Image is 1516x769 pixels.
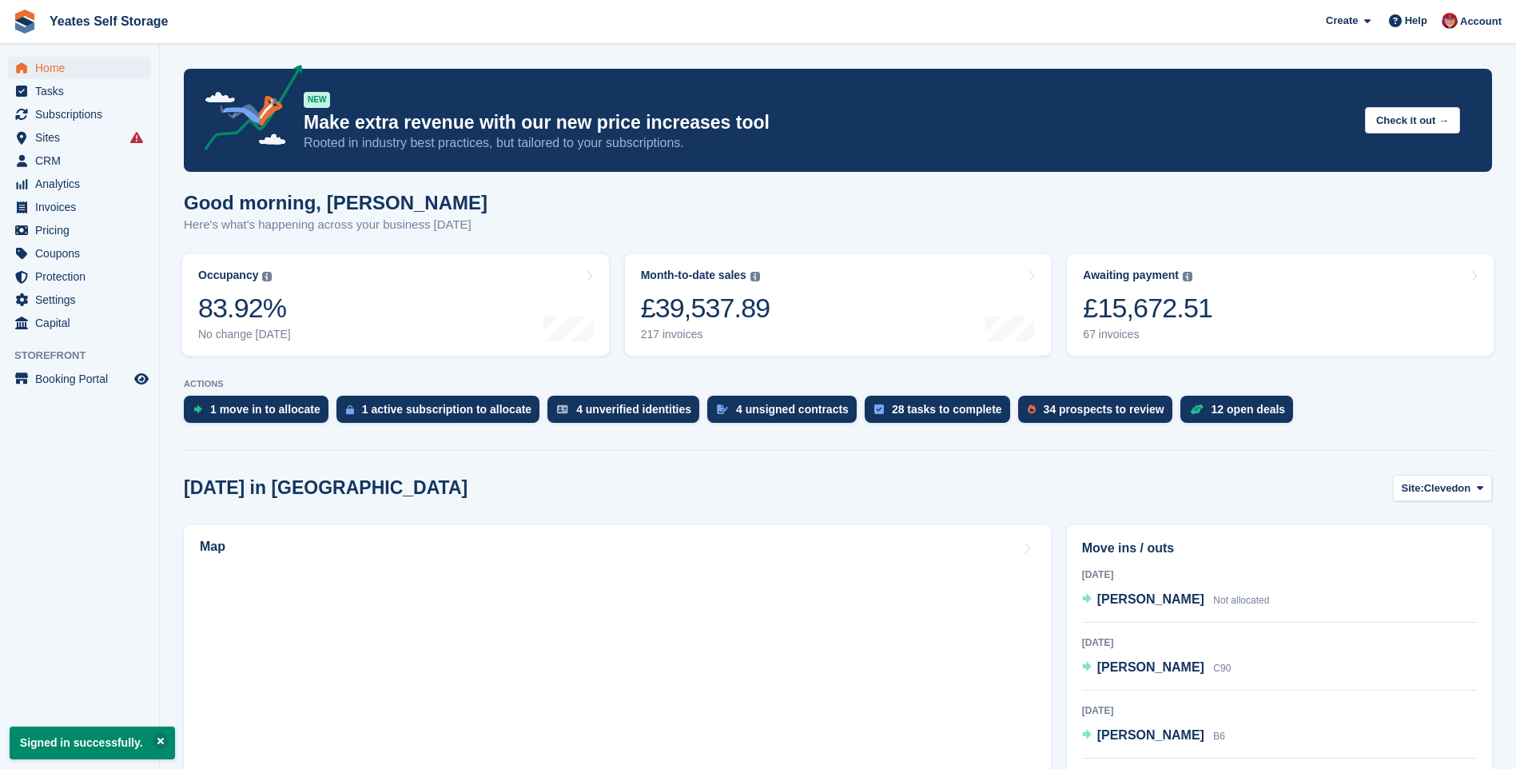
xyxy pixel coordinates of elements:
[184,396,336,431] a: 1 move in to allocate
[1190,404,1204,415] img: deal-1b604bf984904fb50ccaf53a9ad4b4a5d6e5aea283cecdc64d6e3604feb123c2.svg
[304,134,1352,152] p: Rooted in industry best practices, but tailored to your subscriptions.
[184,192,487,213] h1: Good morning, [PERSON_NAME]
[1183,272,1192,281] img: icon-info-grey-7440780725fd019a000dd9b08b2336e03edf1995a4989e88bcd33f0948082b44.svg
[35,173,131,195] span: Analytics
[10,727,175,759] p: Signed in successfully.
[1460,14,1502,30] span: Account
[736,403,849,416] div: 4 unsigned contracts
[198,269,258,282] div: Occupancy
[874,404,884,414] img: task-75834270c22a3079a89374b754ae025e5fb1db73e45f91037f5363f120a921f8.svg
[304,111,1352,134] p: Make extra revenue with our new price increases tool
[35,80,131,102] span: Tasks
[35,368,131,390] span: Booking Portal
[641,328,770,341] div: 217 invoices
[130,131,143,144] i: Smart entry sync failures have occurred
[1180,396,1302,431] a: 12 open deals
[35,126,131,149] span: Sites
[8,196,151,218] a: menu
[1402,480,1424,496] span: Site:
[1082,658,1232,679] a: [PERSON_NAME] C90
[35,265,131,288] span: Protection
[1213,663,1231,674] span: C90
[1424,480,1471,496] span: Clevedon
[1213,731,1225,742] span: B6
[1018,396,1180,431] a: 34 prospects to review
[865,396,1018,431] a: 28 tasks to complete
[210,403,320,416] div: 1 move in to allocate
[35,149,131,172] span: CRM
[1393,475,1492,501] button: Site: Clevedon
[1082,539,1477,558] h2: Move ins / outs
[1083,269,1179,282] div: Awaiting payment
[1083,328,1212,341] div: 67 invoices
[35,219,131,241] span: Pricing
[717,404,728,414] img: contract_signature_icon-13c848040528278c33f63329250d36e43548de30e8caae1d1a13099fd9432cc5.svg
[1213,595,1269,606] span: Not allocated
[193,404,202,414] img: move_ins_to_allocate_icon-fdf77a2bb77ea45bf5b3d319d69a93e2d87916cf1d5bf7949dd705db3b84f3ca.svg
[1097,592,1204,606] span: [PERSON_NAME]
[1028,404,1036,414] img: prospect-51fa495bee0391a8d652442698ab0144808aea92771e9ea1ae160a38d050c398.svg
[35,312,131,334] span: Capital
[557,404,568,414] img: verify_identity-adf6edd0f0f0b5bbfe63781bf79b02c33cf7c696d77639b501bdc392416b5a36.svg
[362,403,531,416] div: 1 active subscription to allocate
[547,396,707,431] a: 4 unverified identities
[191,65,303,156] img: price-adjustments-announcement-icon-8257ccfd72463d97f412b2fc003d46551f7dbcb40ab6d574587a9cd5c0d94...
[198,292,291,325] div: 83.92%
[1442,13,1458,29] img: Wendie Tanner
[1044,403,1164,416] div: 34 prospects to review
[8,126,151,149] a: menu
[576,403,691,416] div: 4 unverified identities
[336,396,547,431] a: 1 active subscription to allocate
[262,272,272,281] img: icon-info-grey-7440780725fd019a000dd9b08b2336e03edf1995a4989e88bcd33f0948082b44.svg
[8,149,151,172] a: menu
[184,379,1492,389] p: ACTIONS
[8,265,151,288] a: menu
[1082,636,1477,650] div: [DATE]
[1326,13,1358,29] span: Create
[304,92,330,108] div: NEW
[750,272,760,281] img: icon-info-grey-7440780725fd019a000dd9b08b2336e03edf1995a4989e88bcd33f0948082b44.svg
[8,80,151,102] a: menu
[8,242,151,265] a: menu
[1097,660,1204,674] span: [PERSON_NAME]
[8,57,151,79] a: menu
[1405,13,1427,29] span: Help
[8,312,151,334] a: menu
[8,173,151,195] a: menu
[346,404,354,415] img: active_subscription_to_allocate_icon-d502201f5373d7db506a760aba3b589e785aa758c864c3986d89f69b8ff3...
[184,477,468,499] h2: [DATE] in [GEOGRAPHIC_DATA]
[1365,107,1460,133] button: Check it out →
[1083,292,1212,325] div: £15,672.51
[8,289,151,311] a: menu
[641,292,770,325] div: £39,537.89
[1082,568,1477,582] div: [DATE]
[641,269,746,282] div: Month-to-date sales
[1082,703,1477,718] div: [DATE]
[707,396,865,431] a: 4 unsigned contracts
[1082,590,1270,611] a: [PERSON_NAME] Not allocated
[198,328,291,341] div: No change [DATE]
[35,289,131,311] span: Settings
[35,196,131,218] span: Invoices
[200,540,225,554] h2: Map
[1082,726,1225,747] a: [PERSON_NAME] B6
[1212,403,1286,416] div: 12 open deals
[35,57,131,79] span: Home
[14,348,159,364] span: Storefront
[1067,254,1494,356] a: Awaiting payment £15,672.51 67 invoices
[8,219,151,241] a: menu
[8,103,151,126] a: menu
[132,369,151,388] a: Preview store
[892,403,1002,416] div: 28 tasks to complete
[13,10,37,34] img: stora-icon-8386f47178a22dfd0bd8f6a31ec36ba5ce8667c1dd55bd0f319d3a0aa187defe.svg
[182,254,609,356] a: Occupancy 83.92% No change [DATE]
[184,216,487,234] p: Here's what's happening across your business [DATE]
[1097,728,1204,742] span: [PERSON_NAME]
[625,254,1052,356] a: Month-to-date sales £39,537.89 217 invoices
[35,242,131,265] span: Coupons
[35,103,131,126] span: Subscriptions
[8,368,151,390] a: menu
[43,8,175,34] a: Yeates Self Storage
